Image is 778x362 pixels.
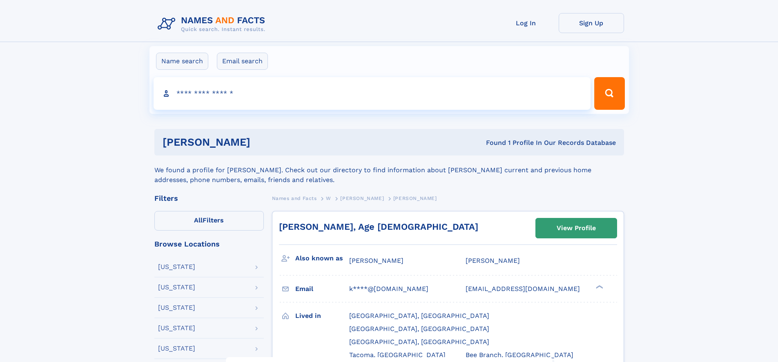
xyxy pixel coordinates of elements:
[279,222,478,232] a: [PERSON_NAME], Age [DEMOGRAPHIC_DATA]
[493,13,559,33] a: Log In
[158,284,195,291] div: [US_STATE]
[466,285,580,293] span: [EMAIL_ADDRESS][DOMAIN_NAME]
[349,312,489,320] span: [GEOGRAPHIC_DATA], [GEOGRAPHIC_DATA]
[158,345,195,352] div: [US_STATE]
[349,257,403,264] span: [PERSON_NAME]
[158,325,195,331] div: [US_STATE]
[154,211,264,231] label: Filters
[295,282,349,296] h3: Email
[295,251,349,265] h3: Also known as
[340,193,384,203] a: [PERSON_NAME]
[217,53,268,70] label: Email search
[349,351,446,359] span: Tacoma, [GEOGRAPHIC_DATA]
[326,193,331,203] a: W
[158,304,195,311] div: [US_STATE]
[163,137,368,147] h1: [PERSON_NAME]
[594,284,604,290] div: ❯
[156,53,208,70] label: Name search
[349,325,489,333] span: [GEOGRAPHIC_DATA], [GEOGRAPHIC_DATA]
[154,155,624,185] div: We found a profile for [PERSON_NAME]. Check out our directory to find information about [PERSON_N...
[557,219,596,238] div: View Profile
[154,240,264,248] div: Browse Locations
[326,195,331,201] span: W
[154,77,591,110] input: search input
[466,257,520,264] span: [PERSON_NAME]
[368,138,616,147] div: Found 1 Profile In Our Records Database
[194,216,203,224] span: All
[272,193,317,203] a: Names and Facts
[340,195,384,201] span: [PERSON_NAME]
[295,309,349,323] h3: Lived in
[536,218,617,238] a: View Profile
[466,351,573,359] span: Bee Branch, [GEOGRAPHIC_DATA]
[154,195,264,202] div: Filters
[594,77,624,110] button: Search Button
[559,13,624,33] a: Sign Up
[349,338,489,346] span: [GEOGRAPHIC_DATA], [GEOGRAPHIC_DATA]
[158,264,195,270] div: [US_STATE]
[393,195,437,201] span: [PERSON_NAME]
[154,13,272,35] img: Logo Names and Facts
